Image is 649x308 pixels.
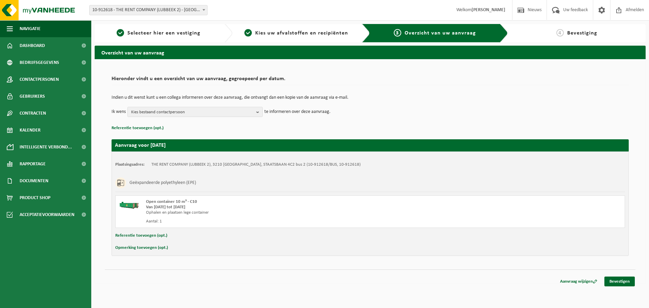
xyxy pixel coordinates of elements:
[20,189,50,206] span: Product Shop
[115,143,166,148] strong: Aanvraag voor [DATE]
[472,7,505,13] strong: [PERSON_NAME]
[20,88,45,105] span: Gebruikers
[127,107,263,117] button: Kies bestaand contactpersoon
[119,199,139,209] img: HK-XC-10-GN-00.png
[20,206,74,223] span: Acceptatievoorwaarden
[146,219,397,224] div: Aantal: 1
[115,243,168,252] button: Opmerking toevoegen (opt.)
[95,46,646,59] h2: Overzicht van uw aanvraag
[20,20,41,37] span: Navigatie
[20,71,59,88] span: Contactpersonen
[112,76,629,85] h2: Hieronder vindt u een overzicht van uw aanvraag, gegroepeerd per datum.
[20,37,45,54] span: Dashboard
[129,177,196,188] h3: Geëxpandeerde polyethyleen (EPE)
[604,277,635,286] a: Bevestigen
[20,122,41,139] span: Kalender
[131,107,254,117] span: Kies bestaand contactpersoon
[115,231,167,240] button: Referentie toevoegen (opt.)
[20,139,72,156] span: Intelligente verbond...
[127,30,200,36] span: Selecteer hier een vestiging
[151,162,361,167] td: THE RENT COMPANY (LUBBEEK 2), 3210 [GEOGRAPHIC_DATA], STAATSBAAN 4C2 bus 2 (10-912618/BUS, 10-912...
[146,199,197,204] span: Open container 10 m³ - C10
[255,30,348,36] span: Kies uw afvalstoffen en recipiënten
[146,210,397,215] div: Ophalen en plaatsen lege container
[20,105,46,122] span: Contracten
[20,54,59,71] span: Bedrijfsgegevens
[567,30,597,36] span: Bevestiging
[112,95,629,100] p: Indien u dit wenst kunt u een collega informeren over deze aanvraag, die ontvangt dan een kopie v...
[89,5,208,15] span: 10-912618 - THE RENT COMPANY (LUBBEEK 2) - LUBBEEK
[117,29,124,37] span: 1
[555,277,602,286] a: Aanvraag wijzigen
[556,29,564,37] span: 4
[112,107,126,117] p: Ik wens
[98,29,219,37] a: 1Selecteer hier een vestiging
[90,5,207,15] span: 10-912618 - THE RENT COMPANY (LUBBEEK 2) - LUBBEEK
[115,162,145,167] strong: Plaatsingsadres:
[146,205,185,209] strong: Van [DATE] tot [DATE]
[244,29,252,37] span: 2
[405,30,476,36] span: Overzicht van uw aanvraag
[394,29,401,37] span: 3
[112,124,164,133] button: Referentie toevoegen (opt.)
[20,172,48,189] span: Documenten
[236,29,357,37] a: 2Kies uw afvalstoffen en recipiënten
[20,156,46,172] span: Rapportage
[264,107,331,117] p: te informeren over deze aanvraag.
